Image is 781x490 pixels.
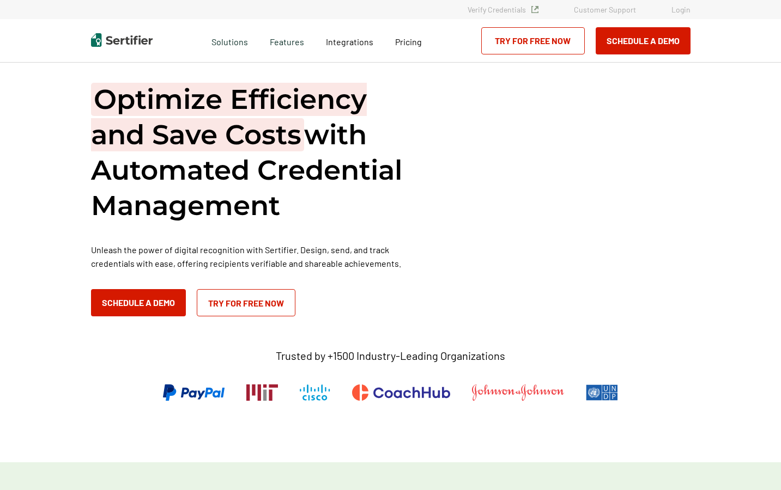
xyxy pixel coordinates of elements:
[326,34,373,47] a: Integrations
[91,83,367,151] span: Optimize Efficiency and Save Costs
[300,384,330,401] img: Cisco
[671,5,691,14] a: Login
[91,33,153,47] img: Sertifier | Digital Credentialing Platform
[197,289,295,316] a: Try for Free Now
[352,384,450,401] img: CoachHub
[326,36,373,47] span: Integrations
[574,5,636,14] a: Customer Support
[270,34,304,47] span: Features
[246,384,278,401] img: Massachusetts Institute of Technology
[586,384,618,401] img: UNDP
[395,36,422,47] span: Pricing
[163,384,225,401] img: PayPal
[395,34,422,47] a: Pricing
[211,34,248,47] span: Solutions
[531,6,538,13] img: Verified
[472,384,564,401] img: Johnson & Johnson
[468,5,538,14] a: Verify Credentials
[276,349,505,363] p: Trusted by +1500 Industry-Leading Organizations
[91,82,418,223] h1: with Automated Credential Management
[91,243,418,270] p: Unleash the power of digital recognition with Sertifier. Design, send, and track credentials with...
[481,27,585,54] a: Try for Free Now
